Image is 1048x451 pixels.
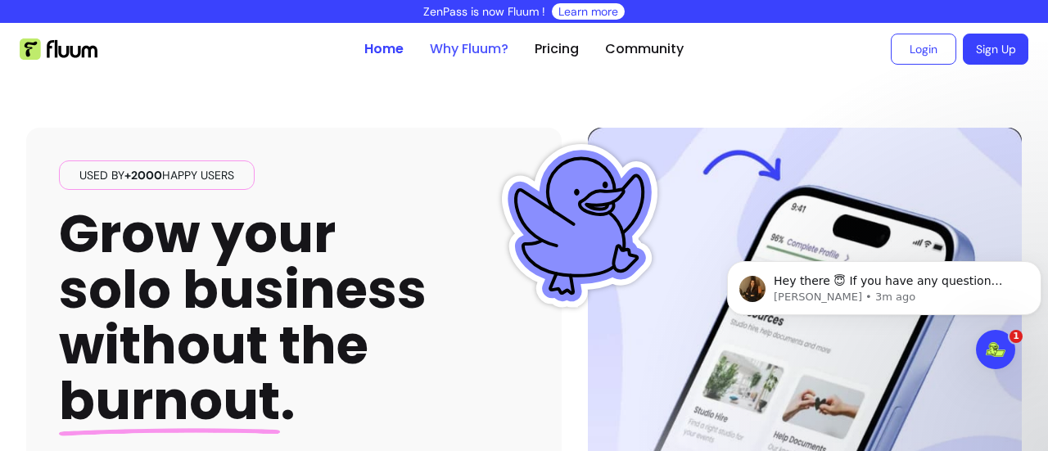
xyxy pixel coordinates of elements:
span: +2000 [124,168,162,183]
a: Login [891,34,956,65]
span: Used by happy users [73,167,241,183]
a: Pricing [535,39,579,59]
a: Home [364,39,404,59]
span: 1 [1010,330,1023,343]
a: Why Fluum? [430,39,508,59]
iframe: Intercom live chat [976,330,1015,369]
img: Fluum Logo [20,38,97,60]
h1: Grow your solo business without the . [59,206,427,430]
iframe: Intercom notifications message [720,227,1048,407]
a: Sign Up [963,34,1028,65]
a: Community [605,39,684,59]
img: Fluum Duck sticker [498,144,662,308]
a: Learn more [558,3,618,20]
span: burnout [59,364,280,437]
p: ZenPass is now Fluum ! [423,3,545,20]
